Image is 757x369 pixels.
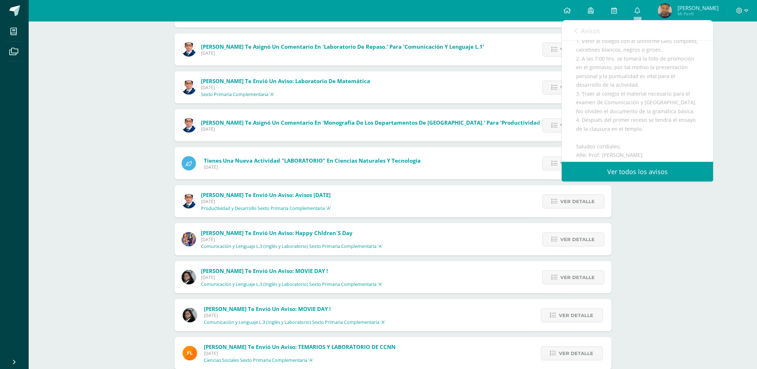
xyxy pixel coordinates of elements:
[559,309,594,322] span: Ver detalle
[658,4,672,18] img: 5943287c8a0bb4b083e490a1f4d89b7f.png
[204,305,331,312] span: [PERSON_NAME] te envió un aviso: MOVIE DAY !
[201,236,383,243] span: [DATE]
[183,346,197,360] img: 00e92e5268842a5da8ad8efe5964f981.png
[201,206,331,211] p: Productividad y Desarrollo Sexto Primaria Complementaria 'A'
[182,232,196,246] img: 3f4c0a665c62760dc8d25f6423ebedea.png
[201,85,370,91] span: [DATE]
[201,229,353,236] span: [PERSON_NAME] te envió un aviso: Happy chldren´s Day
[182,42,196,57] img: 059ccfba660c78d33e1d6e9d5a6a4bb6.png
[182,270,196,284] img: 7bd163c6daa573cac875167af135d202.png
[201,50,484,56] span: [DATE]
[561,43,595,56] span: Ver detalle
[201,77,370,85] span: [PERSON_NAME] te envió un aviso: Laboratorio de matemática
[182,80,196,95] img: 059ccfba660c78d33e1d6e9d5a6a4bb6.png
[559,347,594,360] span: Ver detalle
[204,164,421,170] span: [DATE]
[677,4,719,11] span: [PERSON_NAME]
[201,282,383,287] p: Comunicación y Lenguaje L.3 (Inglés y Laboratorio) Sexto Primaria Complementaria 'A'
[561,195,595,208] span: Ver detalle
[561,157,595,170] span: Ver detalle
[201,274,383,281] span: [DATE]
[562,162,713,182] a: Ver todos los avisos
[204,358,313,363] p: Ciencias Sociales Sexto Primaria Complementaria 'A'
[561,81,595,94] span: Ver detalle
[201,267,328,274] span: [PERSON_NAME] te envió un aviso: MOVIE DAY !
[677,11,719,17] span: Mi Perfil
[201,92,275,97] p: Sexto Primaria Complementaria 'A'
[182,118,196,133] img: 059ccfba660c78d33e1d6e9d5a6a4bb6.png
[581,27,600,35] span: Avisos
[204,312,385,318] span: [DATE]
[201,198,331,205] span: [DATE]
[561,271,595,284] span: Ver detalle
[204,320,385,325] p: Comunicación y Lenguaje L.3 (Inglés y Laboratorio) Sexto Primaria Complementaria 'A'
[561,119,595,132] span: Ver detalle
[201,244,383,249] p: Comunicación y Lenguaje L.3 (Inglés y Laboratorio) Sexto Primaria Complementaria 'A'
[182,194,196,209] img: 059ccfba660c78d33e1d6e9d5a6a4bb6.png
[201,43,484,50] span: [PERSON_NAME] te asignó un comentario en 'Laboratorio de repaso.' para 'Comunicación y Lenguaje L.1'
[561,233,595,246] span: Ver detalle
[201,191,331,198] span: [PERSON_NAME] te envió un aviso: Avisos [DATE]
[204,350,396,356] span: [DATE]
[201,126,576,132] span: [DATE]
[204,343,396,350] span: [PERSON_NAME] te envió un aviso: TEMARIOS Y LABORATORIO DE CCNN
[201,119,576,126] span: [PERSON_NAME] te asignó un comentario en 'Monografía de los departamentos de [GEOGRAPHIC_DATA].' ...
[183,308,197,322] img: 7bd163c6daa573cac875167af135d202.png
[204,157,421,164] span: Tienes una nueva actividad "LABORATORIO" En Ciencias Naturales y Tecnología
